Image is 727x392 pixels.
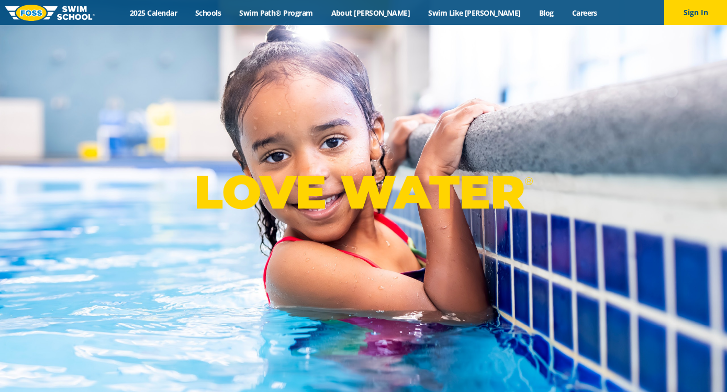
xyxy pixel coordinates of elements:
[194,164,533,220] p: LOVE WATER
[5,5,95,21] img: FOSS Swim School Logo
[230,8,322,18] a: Swim Path® Program
[322,8,419,18] a: About [PERSON_NAME]
[186,8,230,18] a: Schools
[530,8,563,18] a: Blog
[524,175,533,188] sup: ®
[419,8,530,18] a: Swim Like [PERSON_NAME]
[563,8,606,18] a: Careers
[121,8,186,18] a: 2025 Calendar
